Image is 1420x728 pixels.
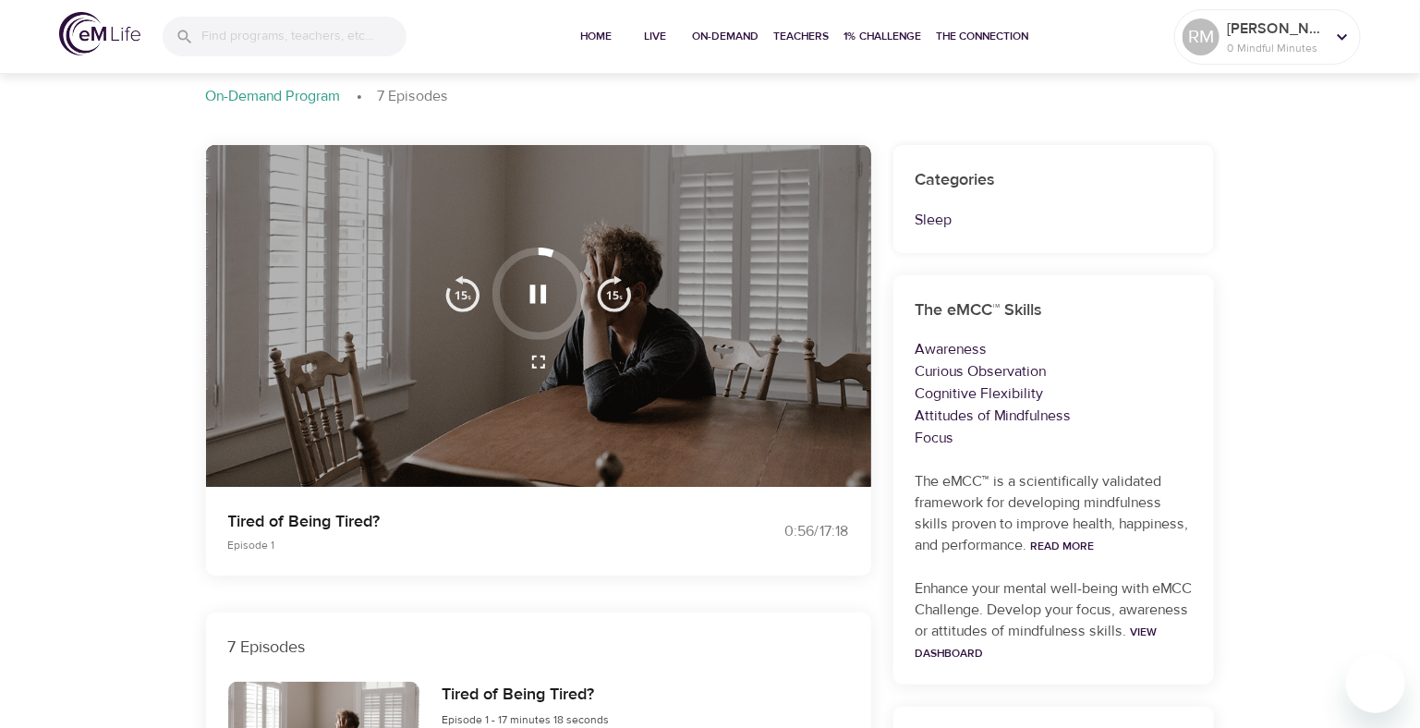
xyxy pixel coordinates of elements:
[201,17,407,56] input: Find programs, teachers, etc...
[916,297,1193,324] h6: The eMCC™ Skills
[1227,40,1325,56] p: 0 Mindful Minutes
[1183,18,1220,55] div: RM
[206,86,341,107] p: On-Demand Program
[596,275,633,312] img: 15s_next.svg
[916,625,1158,661] a: View Dashboard
[228,635,849,660] p: 7 Episodes
[916,471,1193,556] p: The eMCC™ is a scientifically validated framework for developing mindfulness skills proven to imp...
[442,712,609,727] span: Episode 1 - 17 minutes 18 seconds
[916,360,1193,382] p: Curious Observation
[916,382,1193,405] p: Cognitive Flexibility
[444,275,481,312] img: 15s_prev.svg
[378,86,449,107] p: 7 Episodes
[206,86,1215,108] nav: breadcrumb
[228,537,688,553] p: Episode 1
[59,12,140,55] img: logo
[916,338,1193,360] p: Awareness
[1031,539,1095,553] a: Read More
[575,27,619,46] span: Home
[774,27,830,46] span: Teachers
[916,167,1193,194] h6: Categories
[916,405,1193,427] p: Attitudes of Mindfulness
[710,521,849,542] div: 0:56 / 17:18
[1227,18,1325,40] p: [PERSON_NAME]
[228,509,688,534] p: Tired of Being Tired?
[634,27,678,46] span: Live
[916,578,1193,663] p: Enhance your mental well-being with eMCC Challenge. Develop your focus, awareness or attitudes of...
[693,27,759,46] span: On-Demand
[937,27,1029,46] span: The Connection
[916,209,1193,231] p: Sleep
[916,427,1193,449] p: Focus
[442,682,609,709] h6: Tired of Being Tired?
[1346,654,1405,713] iframe: Button to launch messaging window
[844,27,922,46] span: 1% Challenge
